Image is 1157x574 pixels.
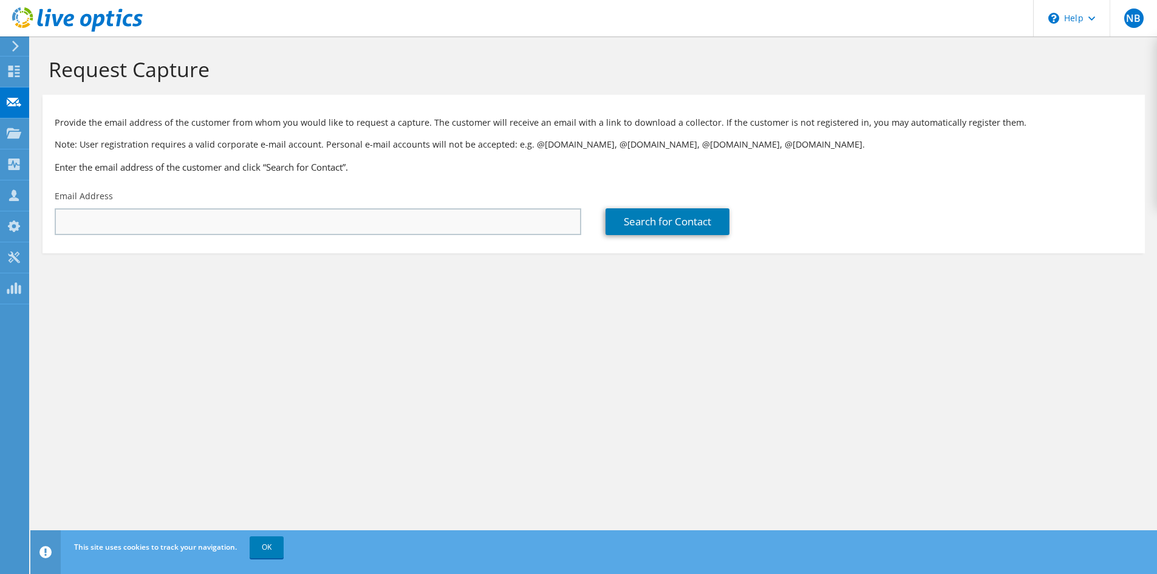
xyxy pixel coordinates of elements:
span: This site uses cookies to track your navigation. [74,542,237,552]
a: OK [250,536,284,558]
h3: Enter the email address of the customer and click “Search for Contact”. [55,160,1133,174]
svg: \n [1048,13,1059,24]
p: Note: User registration requires a valid corporate e-mail account. Personal e-mail accounts will ... [55,138,1133,151]
h1: Request Capture [49,56,1133,82]
label: Email Address [55,190,113,202]
span: NB [1124,9,1144,28]
a: Search for Contact [606,208,729,235]
p: Provide the email address of the customer from whom you would like to request a capture. The cust... [55,116,1133,129]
